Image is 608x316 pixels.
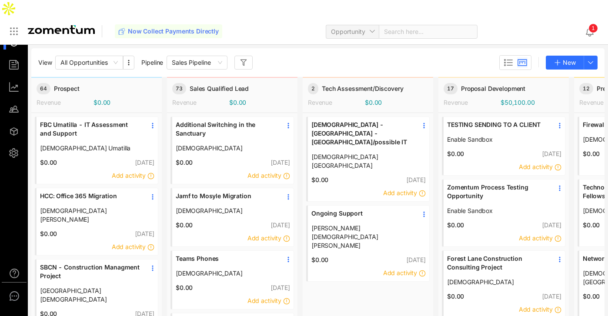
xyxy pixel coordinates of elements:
a: Teams Phones [176,254,276,269]
a: Ongoing Support [311,209,411,224]
span: Now Collect Payments Directly [128,27,219,36]
span: $0.00 [172,158,193,167]
span: 12 [579,83,593,94]
a: TESTING SENDING TO A CLIENT [447,120,547,135]
div: FBC Umatilla - IT Assessment and Support[DEMOGRAPHIC_DATA] Umatilla$0.00[DATE]Add activity [35,116,158,184]
span: Zomentum Process Testing Opportunity [447,183,547,200]
span: $0.00 [444,292,464,301]
span: $0.00 [308,256,328,264]
span: Revenue [37,99,61,106]
a: [PERSON_NAME][DEMOGRAPHIC_DATA][PERSON_NAME] [311,224,411,250]
span: $0.00 [444,150,464,158]
a: HCC: Office 365 Migration [40,192,140,206]
a: Enable Sandbox [447,135,547,144]
span: Add activity [247,297,281,304]
a: [DEMOGRAPHIC_DATA] [176,269,276,278]
span: $0.00 [579,221,600,230]
a: Jamf to Mosyle Migration [176,192,276,206]
span: $50,100.00 [501,98,535,107]
span: Proposal Development [461,84,525,93]
span: [DATE] [406,256,426,263]
a: [DEMOGRAPHIC_DATA][PERSON_NAME] [40,206,140,224]
span: View [38,58,52,67]
a: Forest Lane Construction Consulting Project [447,254,547,278]
span: Add activity [247,172,281,179]
div: HCC: Office 365 Migration[DEMOGRAPHIC_DATA][PERSON_NAME]$0.00[DATE]Add activity [35,188,158,256]
span: HCC: Office 365 Migration [40,192,140,200]
span: Add activity [519,163,553,170]
img: Zomentum Logo [28,25,95,34]
span: SBCN - Construction Managment Project [40,263,140,280]
span: Jamf to Mosyle Migration [176,192,276,200]
div: Ongoing Support[PERSON_NAME][DEMOGRAPHIC_DATA][PERSON_NAME]$0.00[DATE]Add activity [306,205,430,282]
a: SBCN - Construction Managment Project [40,263,140,286]
span: Tech Assessment/Discovery [322,84,404,93]
a: [DEMOGRAPHIC_DATA] [447,278,547,286]
span: $0.00 [579,292,600,301]
div: Teams Phones[DEMOGRAPHIC_DATA]$0.00[DATE]Add activity [170,250,294,309]
button: Now Collect Payments Directly [115,24,222,38]
span: Add activity [519,234,553,242]
span: Sales Qualified Lead [190,84,249,93]
span: [DATE] [542,293,561,300]
span: 2 [308,83,318,94]
a: Zomentum Process Testing Opportunity [447,183,547,206]
div: Additional Switching in the Sanctuary[DEMOGRAPHIC_DATA]$0.00[DATE]Add activity [170,116,294,184]
span: Add activity [112,172,146,179]
span: Opportunity [331,25,374,38]
span: Revenue [308,99,332,106]
span: Add activity [247,234,281,242]
span: Teams Phones [176,254,276,263]
a: [DEMOGRAPHIC_DATA] - [GEOGRAPHIC_DATA] - [GEOGRAPHIC_DATA]/possible IT [311,120,411,153]
span: $0.00 [444,221,464,230]
span: Forest Lane Construction Consulting Project [447,254,547,272]
div: [DEMOGRAPHIC_DATA] - [GEOGRAPHIC_DATA] - [GEOGRAPHIC_DATA]/possible IT[DEMOGRAPHIC_DATA] [GEOGRAP... [306,116,430,202]
span: Sales Pipeline [172,56,222,69]
span: $0.00 [172,221,193,230]
span: $0.00 [579,150,600,158]
div: Zomentum Process Testing OpportunityEnable Sandbox$0.00[DATE]Add activity [442,179,565,247]
span: $0.00 [229,98,246,107]
a: [DEMOGRAPHIC_DATA] [176,144,276,153]
a: [GEOGRAPHIC_DATA][DEMOGRAPHIC_DATA] [40,286,140,304]
span: 73 [172,83,186,94]
span: Revenue [444,99,468,106]
span: [DEMOGRAPHIC_DATA] - [GEOGRAPHIC_DATA] - [GEOGRAPHIC_DATA]/possible IT [311,120,411,146]
span: [DATE] [542,221,561,229]
span: $0.00 [37,230,57,238]
span: Revenue [579,99,604,106]
span: 17 [444,83,458,94]
span: Add activity [383,189,417,196]
span: Prospect [54,84,80,93]
a: [DEMOGRAPHIC_DATA] Umatilla [40,144,140,153]
a: FBC Umatilla - IT Assessment and Support [40,120,140,144]
span: $0.00 [308,176,328,184]
span: Enable Sandbox [447,206,547,215]
span: Add activity [112,243,146,250]
a: [DEMOGRAPHIC_DATA] [176,206,276,215]
span: Add activity [519,306,553,313]
span: Revenue [172,99,197,106]
span: FBC Umatilla - IT Assessment and Support [40,120,140,138]
span: [DATE] [135,230,154,237]
a: [DEMOGRAPHIC_DATA] [GEOGRAPHIC_DATA] [311,153,411,170]
a: Additional Switching in the Sanctuary [176,120,276,144]
span: $0.00 [94,98,110,107]
span: All Opportunities [60,56,118,69]
button: New [546,56,584,70]
div: TESTING SENDING TO A CLIENTEnable Sandbox$0.00[DATE]Add activity [442,116,565,176]
div: Notifications [585,21,602,41]
span: [DATE] [271,159,290,166]
span: [DATE] [542,150,561,157]
span: Pipeline [141,58,163,67]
